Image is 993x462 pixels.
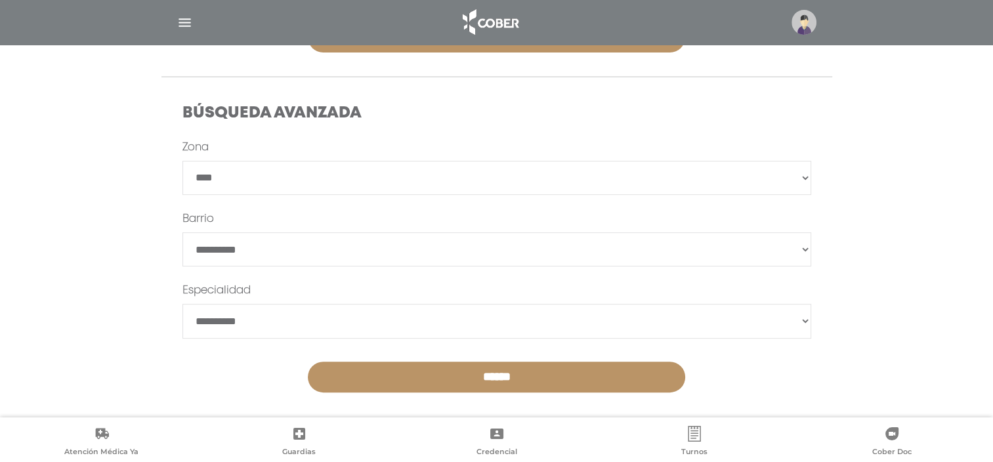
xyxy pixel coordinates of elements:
[182,283,251,299] label: Especialidad
[455,7,524,38] img: logo_cober_home-white.png
[182,211,214,227] label: Barrio
[872,447,912,459] span: Cober Doc
[398,426,595,459] a: Credencial
[64,447,138,459] span: Atención Médica Ya
[595,426,793,459] a: Turnos
[282,447,316,459] span: Guardias
[177,14,193,31] img: Cober_menu-lines-white.svg
[793,426,990,459] a: Cober Doc
[681,447,708,459] span: Turnos
[3,426,200,459] a: Atención Médica Ya
[182,104,811,123] h4: Búsqueda Avanzada
[182,140,209,156] label: Zona
[476,447,517,459] span: Credencial
[792,10,816,35] img: profile-placeholder.svg
[200,426,398,459] a: Guardias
